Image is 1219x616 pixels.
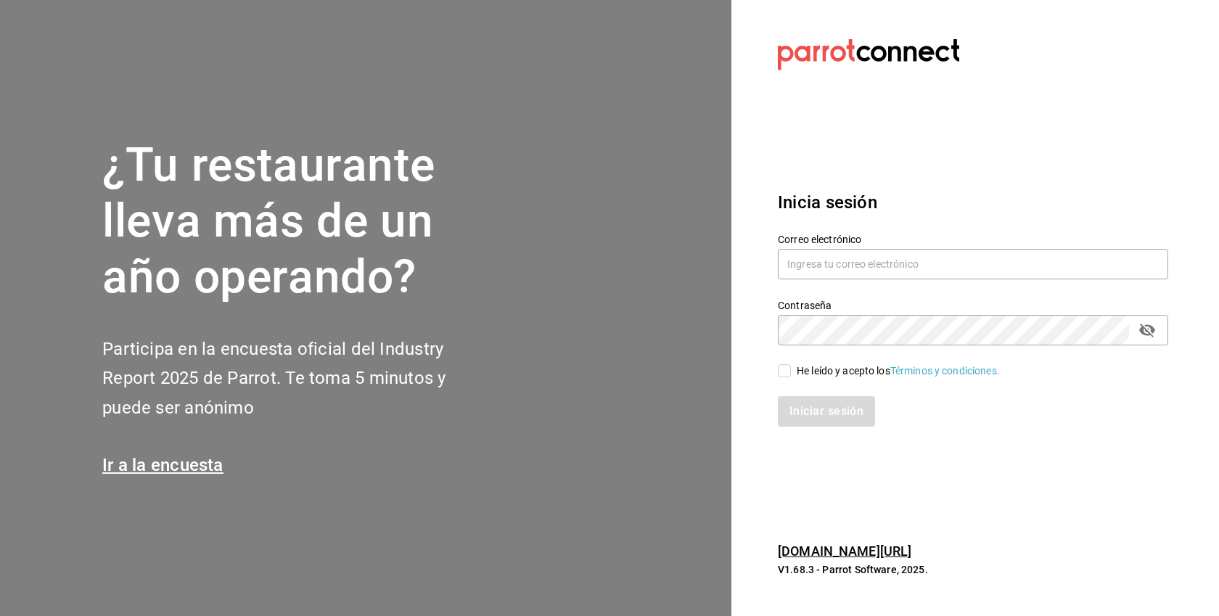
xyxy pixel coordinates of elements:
a: [DOMAIN_NAME][URL] [778,543,911,559]
div: He leído y acepto los [797,364,1000,379]
a: Términos y condiciones. [890,365,1000,377]
h1: ¿Tu restaurante lleva más de un año operando? [102,138,494,305]
label: Correo electrónico [778,234,1168,245]
p: V1.68.3 - Parrot Software, 2025. [778,562,1168,577]
h2: Participa en la encuesta oficial del Industry Report 2025 de Parrot. Te toma 5 minutos y puede se... [102,334,494,423]
button: passwordField [1135,318,1160,342]
label: Contraseña [778,300,1168,311]
input: Ingresa tu correo electrónico [778,249,1168,279]
h3: Inicia sesión [778,189,1168,215]
a: Ir a la encuesta [102,455,223,475]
